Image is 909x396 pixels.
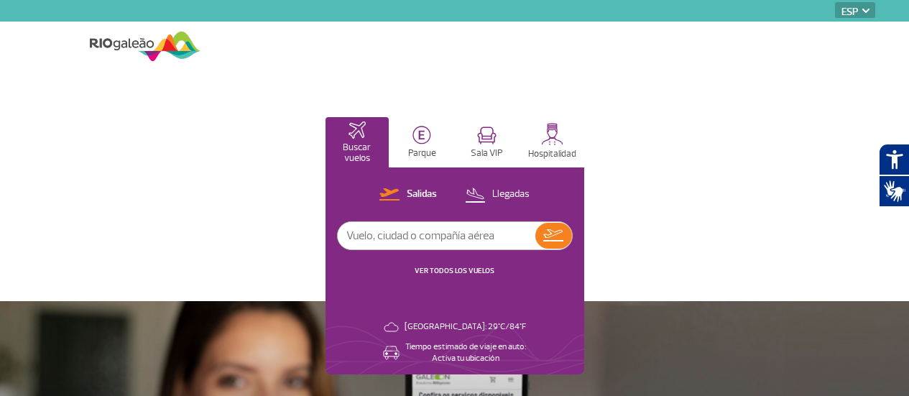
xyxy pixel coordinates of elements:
[477,126,497,144] img: vipRoom.svg
[349,121,366,139] img: airplaneHomeActive.svg
[390,117,454,167] button: Parque
[456,117,520,167] button: Sala VIP
[333,142,382,164] p: Buscar vuelos
[326,117,389,167] button: Buscar vuelos
[471,148,503,159] p: Sala VIP
[405,341,526,364] p: Tiempo estimado de viaje en auto: Activa tu ubicación
[492,188,530,201] p: Llegadas
[412,126,431,144] img: carParkingHome.svg
[461,185,534,204] button: Llegadas
[405,321,526,333] p: [GEOGRAPHIC_DATA]: 29°C/84°F
[338,222,535,249] input: Vuelo, ciudad o compañía aérea
[410,265,499,277] button: VER TODOS LOS VUELOS
[408,148,436,159] p: Parque
[879,144,909,207] div: Plugin de acessibilidade da Hand Talk.
[541,123,563,145] img: hospitality.svg
[879,144,909,175] button: Abrir recursos assistivos.
[375,185,441,204] button: Salidas
[520,117,584,167] button: Hospitalidad
[415,266,494,275] a: VER TODOS LOS VUELOS
[879,175,909,207] button: Abrir tradutor de língua de sinais.
[528,149,576,160] p: Hospitalidad
[407,188,437,201] p: Salidas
